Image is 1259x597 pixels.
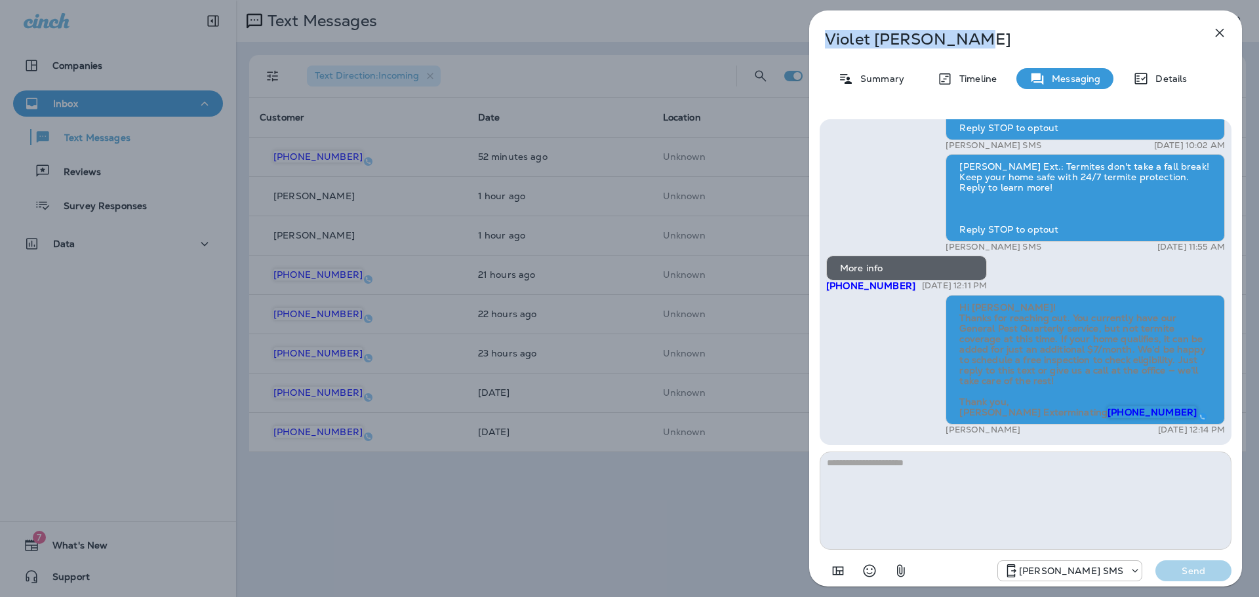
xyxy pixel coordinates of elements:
p: [PERSON_NAME] [946,425,1020,435]
div: [PERSON_NAME] Ext.: Termites don't take a fall break! Keep your home safe with 24/7 termite prote... [946,154,1225,242]
p: Summary [854,73,904,84]
p: Messaging [1045,73,1100,84]
span: Hi [PERSON_NAME]! Thanks for reaching out. You currently have our General Pest Quarterly service,... [959,301,1208,418]
p: [DATE] 12:14 PM [1158,425,1225,435]
button: Add in a premade template [825,558,851,584]
span: [PHONE_NUMBER] [1108,406,1197,418]
p: [DATE] 10:02 AM [1154,140,1225,151]
p: [DATE] 11:55 AM [1157,242,1225,252]
p: [PERSON_NAME] SMS [946,242,1041,252]
p: [PERSON_NAME] SMS [946,140,1041,151]
p: Timeline [953,73,997,84]
p: Violet [PERSON_NAME] [825,30,1183,48]
div: More info [826,256,987,280]
p: [DATE] 12:11 PM [922,280,987,291]
span: [PHONE_NUMBER] [826,280,915,292]
p: [PERSON_NAME] SMS [1019,566,1123,576]
button: Select an emoji [856,558,883,584]
div: +1 (757) 760-3335 [998,563,1142,579]
p: Details [1149,73,1187,84]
